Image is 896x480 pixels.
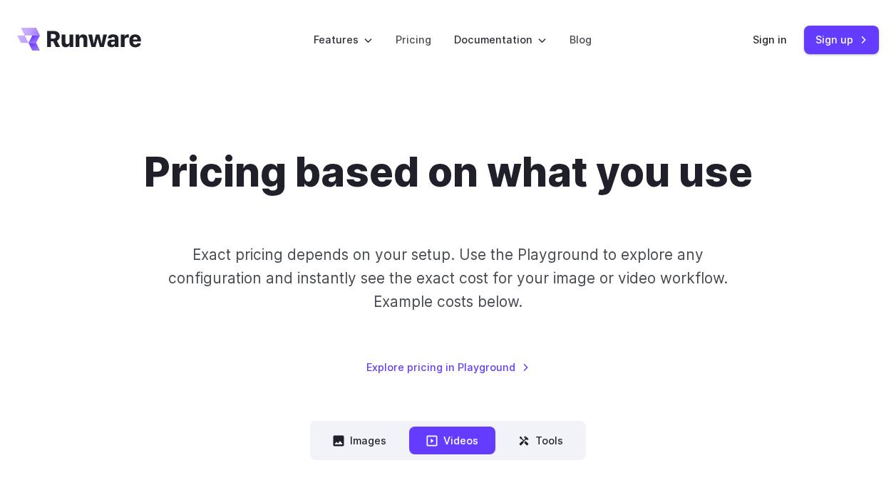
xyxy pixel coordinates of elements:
[314,31,373,48] label: Features
[366,359,530,375] a: Explore pricing in Playground
[396,31,431,48] a: Pricing
[17,28,141,51] a: Go to /
[409,427,495,454] button: Videos
[316,427,403,454] button: Images
[454,31,547,48] label: Documentation
[146,243,749,314] p: Exact pricing depends on your setup. Use the Playground to explore any configuration and instantl...
[753,31,787,48] a: Sign in
[144,148,753,197] h1: Pricing based on what you use
[804,26,879,53] a: Sign up
[501,427,580,454] button: Tools
[570,31,592,48] a: Blog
